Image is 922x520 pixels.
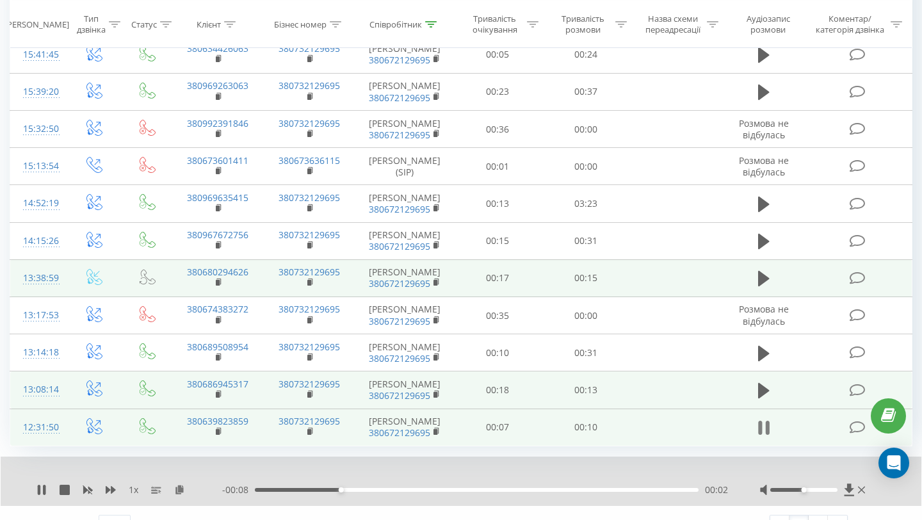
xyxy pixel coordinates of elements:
span: 00:02 [705,483,728,496]
span: 1 x [129,483,138,496]
td: 00:13 [542,371,630,409]
div: 14:15:26 [23,229,54,254]
span: Розмова не відбулась [739,303,789,327]
div: 13:17:53 [23,303,54,328]
td: [PERSON_NAME] [355,371,454,409]
a: 380673636115 [279,154,340,167]
td: 00:00 [542,148,630,185]
td: 00:36 [454,111,542,148]
a: 380673601411 [187,154,248,167]
div: Тривалість розмови [553,13,612,35]
a: 380672129695 [369,427,430,439]
div: Аудіозапис розмови [733,13,803,35]
div: 13:38:59 [23,266,54,291]
a: 380732129695 [279,229,340,241]
div: Співробітник [369,19,422,29]
td: 00:37 [542,73,630,110]
td: 00:31 [542,222,630,259]
a: 380967672756 [187,229,248,241]
a: 380672129695 [369,129,430,141]
a: 380672129695 [369,240,430,252]
td: 03:23 [542,185,630,222]
a: 380672129695 [369,277,430,289]
a: 380992391846 [187,117,248,129]
td: 00:17 [454,259,542,297]
a: 380732129695 [279,415,340,427]
td: 00:01 [454,148,542,185]
td: 00:31 [542,334,630,371]
a: 380732129695 [279,191,340,204]
a: 380969635415 [187,191,248,204]
td: [PERSON_NAME] [355,36,454,73]
td: [PERSON_NAME] [355,73,454,110]
a: 380639823859 [187,415,248,427]
a: 380689508954 [187,341,248,353]
td: 00:23 [454,73,542,110]
td: 00:10 [454,334,542,371]
td: 00:10 [542,409,630,446]
div: Accessibility label [339,487,344,492]
a: 380674383272 [187,303,248,315]
a: 380680294626 [187,266,248,278]
div: Коментар/категорія дзвінка [813,13,887,35]
div: Тип дзвінка [77,13,106,35]
a: 380672129695 [369,54,430,66]
div: 15:41:45 [23,42,54,67]
td: [PERSON_NAME] [355,111,454,148]
div: [PERSON_NAME] [4,19,69,29]
div: 13:08:14 [23,377,54,402]
td: 00:15 [454,222,542,259]
a: 380732129695 [279,117,340,129]
td: 00:35 [454,297,542,334]
div: Назва схеми переадресації [642,13,704,35]
td: [PERSON_NAME] [355,222,454,259]
div: Accessibility label [801,487,806,492]
td: 00:00 [542,111,630,148]
a: 380672129695 [369,315,430,327]
a: 380686945317 [187,378,248,390]
a: 380732129695 [279,378,340,390]
td: 00:18 [454,371,542,409]
div: 15:32:50 [23,117,54,142]
a: 380732129695 [279,79,340,92]
a: 380732129695 [279,42,340,54]
div: 12:31:50 [23,415,54,440]
a: 380672129695 [369,203,430,215]
td: 00:00 [542,297,630,334]
div: 15:39:20 [23,79,54,104]
a: 380732129695 [279,341,340,353]
td: [PERSON_NAME] [355,334,454,371]
a: 380732129695 [279,303,340,315]
div: 14:52:19 [23,191,54,216]
td: 00:07 [454,409,542,446]
td: [PERSON_NAME] [355,297,454,334]
td: [PERSON_NAME] (SIP) [355,148,454,185]
div: Open Intercom Messenger [878,448,909,478]
a: 380969263063 [187,79,248,92]
div: Бізнес номер [274,19,327,29]
a: 380672129695 [369,92,430,104]
td: 00:05 [454,36,542,73]
td: 00:13 [454,185,542,222]
span: Розмова не відбулась [739,154,789,178]
a: 380672129695 [369,389,430,402]
div: Клієнт [197,19,221,29]
td: 00:24 [542,36,630,73]
div: Статус [131,19,157,29]
span: - 00:08 [222,483,255,496]
a: 380634426063 [187,42,248,54]
div: Тривалість очікування [465,13,524,35]
td: 00:15 [542,259,630,297]
div: 13:14:18 [23,340,54,365]
td: [PERSON_NAME] [355,409,454,446]
div: 15:13:54 [23,154,54,179]
td: [PERSON_NAME] [355,185,454,222]
a: 380732129695 [279,266,340,278]
span: Розмова не відбулась [739,117,789,141]
a: 380672129695 [369,352,430,364]
td: [PERSON_NAME] [355,259,454,297]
